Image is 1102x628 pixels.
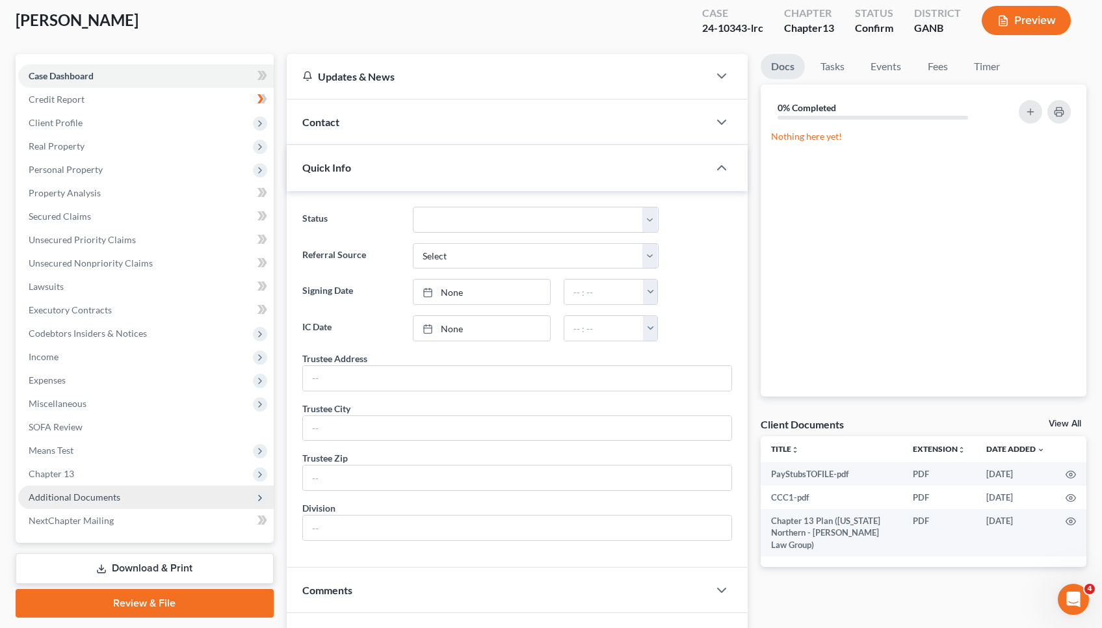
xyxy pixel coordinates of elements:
a: None [413,280,550,304]
label: IC Date [296,315,406,341]
a: Extensionunfold_more [913,444,965,454]
span: Expenses [29,374,66,386]
span: Real Property [29,140,85,151]
input: -- [303,416,731,441]
div: Client Documents [761,417,844,431]
td: CCC1-pdf [761,486,902,509]
div: Division [302,501,335,515]
span: SOFA Review [29,421,83,432]
a: Lawsuits [18,275,274,298]
button: Preview [982,6,1071,35]
span: Chapter 13 [29,468,74,479]
span: Comments [302,584,352,596]
div: Trustee Address [302,352,367,365]
a: Credit Report [18,88,274,111]
div: Case [702,6,763,21]
a: SOFA Review [18,415,274,439]
a: View All [1049,419,1081,428]
div: Status [855,6,893,21]
div: Trustee Zip [302,451,348,465]
td: PDF [902,486,976,509]
input: -- : -- [564,316,644,341]
td: [DATE] [976,486,1055,509]
a: Docs [761,54,805,79]
a: Timer [964,54,1010,79]
label: Status [296,207,406,233]
input: -- [303,366,731,391]
strong: 0% Completed [778,102,836,113]
a: Fees [917,54,958,79]
div: Chapter [784,6,834,21]
span: NextChapter Mailing [29,515,114,526]
div: Trustee City [302,402,350,415]
td: [DATE] [976,462,1055,486]
span: Unsecured Priority Claims [29,234,136,245]
div: Confirm [855,21,893,36]
span: Unsecured Nonpriority Claims [29,257,153,268]
p: Nothing here yet! [771,130,1076,143]
span: 13 [822,21,834,34]
span: Secured Claims [29,211,91,222]
input: -- [303,465,731,490]
i: unfold_more [791,446,799,454]
div: Chapter [784,21,834,36]
label: Referral Source [296,243,406,269]
iframe: Intercom live chat [1058,584,1089,615]
a: Executory Contracts [18,298,274,322]
i: unfold_more [958,446,965,454]
a: None [413,316,550,341]
div: 24-10343-lrc [702,21,763,36]
span: Client Profile [29,117,83,128]
span: Credit Report [29,94,85,105]
input: -- : -- [564,280,644,304]
span: 4 [1084,584,1095,594]
td: PDF [902,462,976,486]
div: GANB [914,21,961,36]
span: Contact [302,116,339,128]
a: Case Dashboard [18,64,274,88]
span: Codebtors Insiders & Notices [29,328,147,339]
a: Download & Print [16,553,274,584]
a: Property Analysis [18,181,274,205]
span: Means Test [29,445,73,456]
a: Titleunfold_more [771,444,799,454]
td: Chapter 13 Plan ([US_STATE] Northern - [PERSON_NAME] Law Group) [761,509,902,556]
td: PayStubsTOFILE-pdf [761,462,902,486]
label: Signing Date [296,279,406,305]
span: Additional Documents [29,491,120,503]
td: [DATE] [976,509,1055,556]
i: expand_more [1037,446,1045,454]
div: Updates & News [302,70,693,83]
span: Lawsuits [29,281,64,292]
span: Personal Property [29,164,103,175]
a: Unsecured Nonpriority Claims [18,252,274,275]
span: Case Dashboard [29,70,94,81]
a: Review & File [16,589,274,618]
span: Executory Contracts [29,304,112,315]
span: Property Analysis [29,187,101,198]
td: PDF [902,509,976,556]
div: District [914,6,961,21]
a: Tasks [810,54,855,79]
a: Events [860,54,912,79]
span: Income [29,351,59,362]
a: Unsecured Priority Claims [18,228,274,252]
span: [PERSON_NAME] [16,10,138,29]
span: Miscellaneous [29,398,86,409]
a: Secured Claims [18,205,274,228]
a: NextChapter Mailing [18,509,274,532]
input: -- [303,516,731,540]
a: Date Added expand_more [986,444,1045,454]
span: Quick Info [302,161,351,174]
